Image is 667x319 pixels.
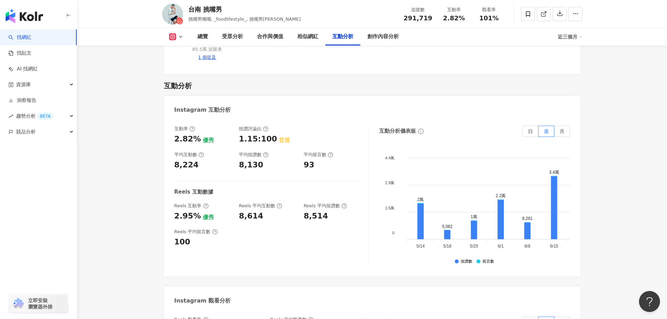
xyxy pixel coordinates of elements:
div: BETA [37,113,53,120]
span: 週 [544,129,549,134]
tspan: 5/18 [443,244,451,249]
div: 互動率 [441,6,467,13]
a: 找貼文 [8,50,32,57]
div: Instagram 觀看分析 [174,297,231,305]
div: 優秀 [203,214,214,221]
span: 競品分析 [16,124,36,140]
div: 平均互動數 [174,152,204,158]
div: 85.5萬 追蹤者 [192,46,222,53]
img: KOL Avatar [162,4,183,25]
span: 101% [479,15,499,22]
div: 100 [174,237,190,248]
div: 近三個月 [558,31,582,42]
div: 留言數 [482,259,494,264]
div: 互動分析 [332,33,353,41]
div: Reels 平均留言數 [174,229,218,235]
div: 合作與價值 [257,33,283,41]
div: 93 [304,160,314,171]
tspan: 6/15 [550,244,558,249]
div: 追蹤數 [404,6,432,13]
div: Reels 平均互動數 [239,203,282,209]
div: 互動分析 [164,81,192,91]
div: 受眾分析 [222,33,243,41]
tspan: 0 [392,231,394,235]
div: 互動分析儀表板 [379,127,416,135]
div: 總覽 [197,33,208,41]
div: 2.82% [174,134,201,145]
div: 觀看率 [476,6,502,13]
span: info-circle [417,127,425,135]
iframe: Help Scout Beacon - Open [639,291,660,312]
div: 1.15:100 [239,134,277,145]
a: search找網紅 [8,34,32,41]
span: 日 [528,129,533,134]
div: 相似網紅 [297,33,318,41]
div: 創作內容分析 [367,33,399,41]
div: 8,614 [239,211,263,222]
div: 平均留言數 [304,152,333,158]
div: 1 個提及 [198,54,216,61]
span: 月 [560,129,564,134]
div: Reels 互動數據 [174,188,213,196]
tspan: 5/14 [416,244,425,249]
div: 8,224 [174,160,199,171]
span: 2.82% [443,15,465,22]
div: 互動率 [174,126,195,132]
tspan: 6/1 [498,244,503,249]
div: 按讚數 [461,259,472,264]
span: 291,719 [404,14,432,22]
tspan: 1.5萬 [385,206,394,210]
div: Instagram 互動分析 [174,106,231,114]
span: 資源庫 [16,77,31,92]
div: 8,514 [304,211,328,222]
span: 趨勢分析 [16,108,53,124]
div: 普通 [279,137,290,144]
img: logo [6,9,43,23]
a: chrome extension立即安裝 瀏覽器外掛 [9,294,68,313]
div: 按讚評論比 [239,126,269,132]
div: 台南 挑嘴男 [188,5,301,14]
span: 立即安裝 瀏覽器外掛 [28,297,53,310]
a: 洞察報告 [8,97,36,104]
span: rise [8,114,13,119]
span: 挑嘴男嘴嘴, _foodlifestyle_, 挑嘴男[PERSON_NAME] [188,16,301,22]
div: 8,130 [239,160,263,171]
div: 優秀 [203,137,214,144]
div: Reels 互動率 [174,203,209,209]
div: Reels 平均按讚數 [304,203,347,209]
div: 2.95% [174,211,201,222]
div: 平均按讚數 [239,152,269,158]
a: AI 找網紅 [8,65,38,72]
tspan: 4.4萬 [385,156,394,160]
tspan: 2.9萬 [385,181,394,185]
tspan: 6/8 [524,244,530,249]
img: chrome extension [11,298,25,309]
tspan: 5/25 [470,244,478,249]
